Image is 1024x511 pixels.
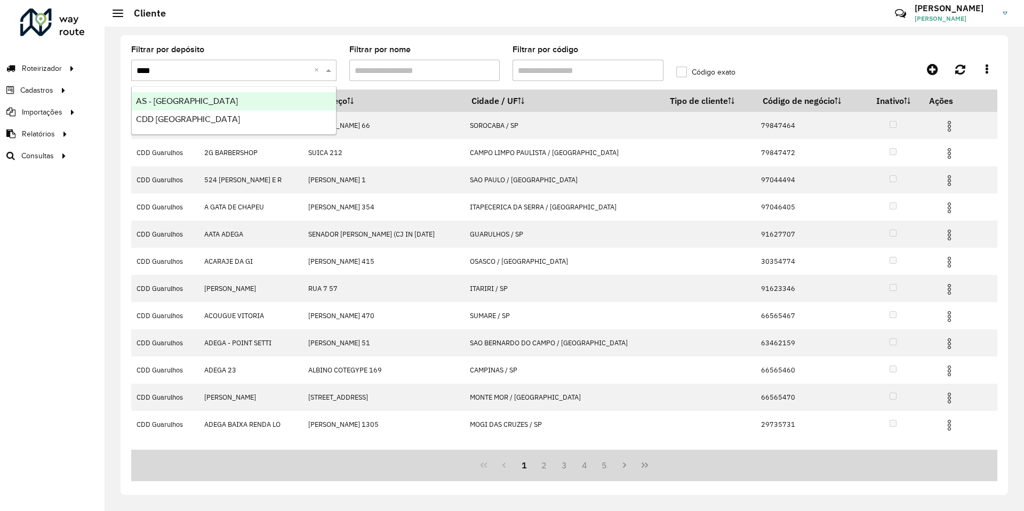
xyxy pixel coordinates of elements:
td: CDD Guarulhos [131,356,198,384]
td: [PERSON_NAME] [198,275,302,302]
td: [PERSON_NAME] 1305 [302,411,464,438]
h3: [PERSON_NAME] [915,3,995,13]
button: 1 [514,455,534,475]
td: CDD Guarulhos [131,248,198,275]
button: 5 [595,455,615,475]
span: Cadastros [20,85,53,96]
span: CDD [GEOGRAPHIC_DATA] [136,115,240,124]
label: Código exato [676,67,735,78]
td: [STREET_ADDRESS] [302,384,464,411]
td: ITAPECERICA DA SERRA / [GEOGRAPHIC_DATA] [464,193,662,221]
td: ALBINO COTEGYPE 169 [302,356,464,384]
td: 66565470 [755,384,865,411]
td: ACOUGUE VITORIA [198,302,302,329]
th: Endereço [302,90,464,112]
td: CDD Guarulhos [131,166,198,193]
td: 29735731 [755,411,865,438]
td: 79847464 [755,112,865,139]
td: CDD Guarulhos [131,275,198,302]
td: 63462159 [755,329,865,356]
td: OSASCO / [GEOGRAPHIC_DATA] [464,248,662,275]
td: A GATA DE CHAPEU [198,193,302,221]
td: [PERSON_NAME] 354 [302,193,464,221]
td: CDD Guarulhos [131,139,198,166]
td: GUARULHOS / SP [464,221,662,248]
label: Filtrar por depósito [131,43,204,56]
span: Consultas [21,150,54,161]
span: [PERSON_NAME] [915,14,995,23]
span: AS - [GEOGRAPHIC_DATA] [136,96,238,106]
td: [PERSON_NAME] 1 [302,166,464,193]
td: CDD Guarulhos [131,329,198,356]
td: MOGI DAS CRUZES / SP [464,411,662,438]
button: 2 [534,455,554,475]
td: 66565467 [755,302,865,329]
td: [PERSON_NAME] [198,384,302,411]
ng-dropdown-panel: Options list [131,86,337,135]
button: Next Page [614,455,635,475]
th: Tipo de cliente [662,90,755,112]
td: SOROCABA / SP [464,112,662,139]
td: CDD Guarulhos [131,411,198,438]
td: 79847472 [755,139,865,166]
td: 97044494 [755,166,865,193]
td: MONTE MOR / [GEOGRAPHIC_DATA] [464,384,662,411]
h2: Cliente [123,7,166,19]
td: ADEGA BAIXA RENDA LO [198,411,302,438]
td: 66565460 [755,356,865,384]
label: Filtrar por nome [349,43,411,56]
th: Ações [922,90,986,112]
td: 30354774 [755,248,865,275]
td: 91627707 [755,221,865,248]
th: Inativo [865,90,922,112]
button: 4 [574,455,595,475]
button: 3 [554,455,574,475]
th: Código de negócio [755,90,865,112]
a: Contato Rápido [889,2,912,25]
span: Importações [22,107,62,118]
td: CAMPO LIMPO PAULISTA / [GEOGRAPHIC_DATA] [464,139,662,166]
td: ADEGA - POINT SETTI [198,329,302,356]
td: CAMPINAS / SP [464,356,662,384]
td: SENADOR [PERSON_NAME] (CJ IN [DATE] [302,221,464,248]
td: 524 [PERSON_NAME] E R [198,166,302,193]
td: ACARAJE DA GI [198,248,302,275]
label: Filtrar por código [513,43,578,56]
td: CDD Guarulhos [131,384,198,411]
span: Relatórios [22,128,55,140]
td: [PERSON_NAME] 415 [302,248,464,275]
td: [PERSON_NAME] 66 [302,112,464,139]
td: ADEGA 23 [198,356,302,384]
td: 91623346 [755,275,865,302]
td: SUMARE / SP [464,302,662,329]
td: ITARIRI / SP [464,275,662,302]
button: Last Page [635,455,655,475]
td: SUICA 212 [302,139,464,166]
td: [PERSON_NAME] 51 [302,329,464,356]
th: Cidade / UF [464,90,662,112]
td: CDD Guarulhos [131,221,198,248]
span: Clear all [314,64,323,77]
td: AATA ADEGA [198,221,302,248]
td: 97046405 [755,193,865,221]
td: RUA 7 57 [302,275,464,302]
td: CDD Guarulhos [131,193,198,221]
td: CDD Guarulhos [131,302,198,329]
td: 2G BARBERSHOP [198,139,302,166]
span: Roteirizador [22,63,62,74]
td: SAO PAULO / [GEOGRAPHIC_DATA] [464,166,662,193]
td: SAO BERNARDO DO CAMPO / [GEOGRAPHIC_DATA] [464,329,662,356]
td: [PERSON_NAME] 470 [302,302,464,329]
